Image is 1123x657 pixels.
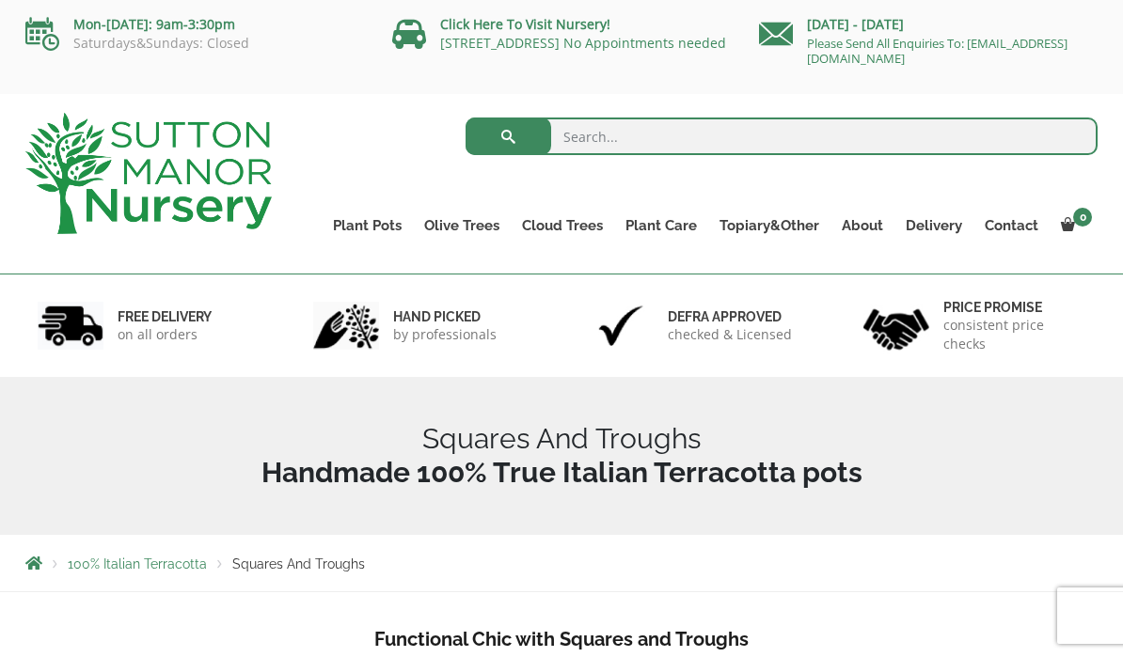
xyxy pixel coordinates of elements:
a: Topiary&Other [708,212,830,239]
h6: Defra approved [668,308,792,325]
a: 0 [1050,212,1098,239]
h1: Squares And Troughs [25,422,1098,490]
a: Cloud Trees [511,212,614,239]
img: 3.jpg [588,302,654,350]
img: 4.jpg [863,297,929,354]
a: Please Send All Enquiries To: [EMAIL_ADDRESS][DOMAIN_NAME] [807,35,1068,67]
a: [STREET_ADDRESS] No Appointments needed [440,34,726,52]
a: Click Here To Visit Nursery! [440,15,610,33]
img: 1.jpg [38,302,103,350]
a: Delivery [894,212,973,239]
h6: Price promise [943,299,1086,316]
a: Olive Trees [413,212,511,239]
h6: FREE DELIVERY [118,308,212,325]
nav: Breadcrumbs [25,555,1098,571]
a: 100% Italian Terracotta [68,556,207,571]
p: consistent price checks [943,316,1086,353]
p: Saturdays&Sundays: Closed [25,36,364,51]
a: Contact [973,212,1050,239]
p: on all orders [118,325,212,344]
span: Squares And Troughs [232,556,365,571]
img: logo [25,113,272,234]
p: by professionals [393,325,497,344]
p: Mon-[DATE]: 9am-3:30pm [25,13,364,36]
h6: hand picked [393,308,497,325]
input: Search... [466,117,1099,155]
a: Plant Care [614,212,708,239]
a: About [830,212,894,239]
b: Functional Chic with Squares and Troughs [374,628,749,650]
p: [DATE] - [DATE] [759,13,1098,36]
a: Plant Pots [322,212,413,239]
p: checked & Licensed [668,325,792,344]
img: 2.jpg [313,302,379,350]
span: 0 [1073,208,1092,227]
